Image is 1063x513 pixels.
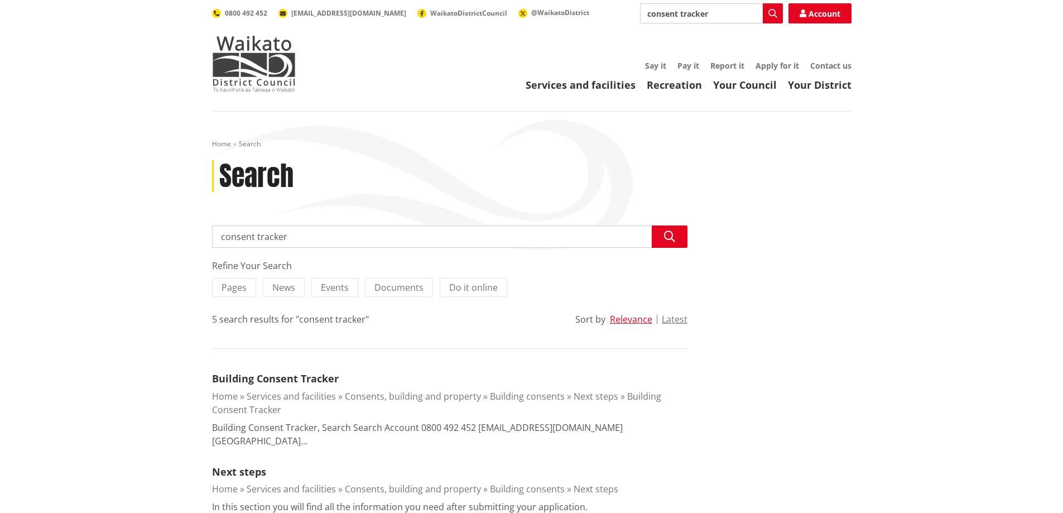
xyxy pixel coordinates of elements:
a: Say it [645,60,666,71]
div: Sort by [575,313,605,326]
a: Contact us [810,60,852,71]
span: @WaikatoDistrict [531,8,589,17]
a: Home [212,139,231,148]
img: Waikato District Council - Te Kaunihera aa Takiwaa o Waikato [212,36,296,92]
a: 0800 492 452 [212,8,267,18]
a: Building Consent Tracker [212,390,661,416]
a: Home [212,390,238,402]
a: Building consents [490,483,565,495]
a: Services and facilities [247,483,336,495]
a: Consents, building and property [345,483,481,495]
a: Pay it [677,60,699,71]
a: Building Consent Tracker [212,372,339,385]
a: Recreation [647,78,702,92]
span: WaikatoDistrictCouncil [430,8,507,18]
span: Search [239,139,261,148]
span: Do it online [449,281,498,294]
a: [EMAIL_ADDRESS][DOMAIN_NAME] [278,8,406,18]
span: [EMAIL_ADDRESS][DOMAIN_NAME] [291,8,406,18]
span: Documents [374,281,424,294]
a: Next steps [574,390,618,402]
h1: Search [219,160,294,193]
a: Services and facilities [247,390,336,402]
a: Your Council [713,78,777,92]
span: News [272,281,295,294]
a: Account [788,3,852,23]
a: Next steps [574,483,618,495]
a: Building consents [490,390,565,402]
a: Apply for it [756,60,799,71]
button: Relevance [610,314,652,324]
a: @WaikatoDistrict [518,8,589,17]
a: Next steps [212,465,266,478]
span: Events [321,281,349,294]
span: Pages [222,281,247,294]
a: Consents, building and property [345,390,481,402]
input: Search input [212,226,687,248]
a: Home [212,483,238,495]
a: WaikatoDistrictCouncil [417,8,507,18]
span: 0800 492 452 [225,8,267,18]
button: Latest [662,314,687,324]
a: Your District [788,78,852,92]
input: Search input [640,3,783,23]
a: Report it [710,60,744,71]
div: Refine Your Search [212,259,687,272]
div: 5 search results for "consent tracker" [212,313,369,326]
p: Building Consent Tracker, Search Search Account 0800 492 452 [EMAIL_ADDRESS][DOMAIN_NAME] [GEOGRA... [212,421,687,448]
a: Services and facilities [526,78,636,92]
nav: breadcrumb [212,140,852,149]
